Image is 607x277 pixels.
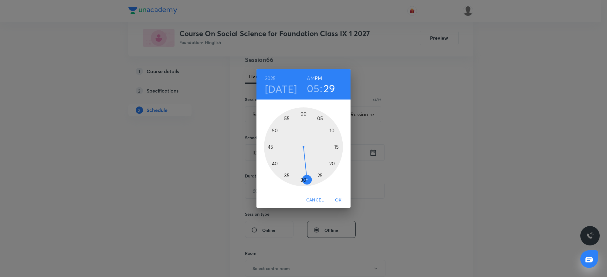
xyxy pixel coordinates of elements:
button: 29 [324,82,335,95]
button: Cancel [304,194,326,206]
button: AM [307,74,314,83]
span: Cancel [306,196,324,204]
button: 2025 [265,74,276,83]
button: [DATE] [265,83,297,95]
button: OK [329,194,348,206]
button: 05 [307,82,319,95]
button: PM [315,74,322,83]
span: OK [331,196,346,204]
h3: : [320,82,322,95]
